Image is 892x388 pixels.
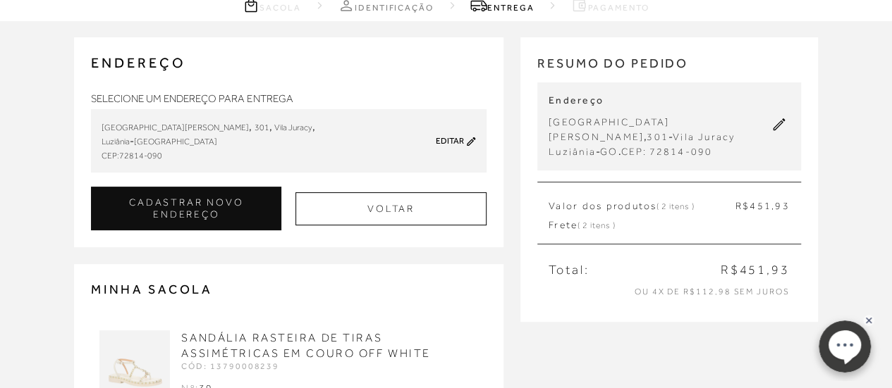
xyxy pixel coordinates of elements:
[436,136,464,146] a: Editar
[91,92,487,105] h3: Selecione um endereço para entrega
[549,218,616,232] span: Frete
[549,115,769,144] div: , -
[549,199,695,213] span: Valor dos produtos
[721,261,790,279] span: R$451,93
[102,137,130,146] span: Luziânia
[621,146,647,157] span: CEP:
[102,123,249,132] span: [GEOGRAPHIC_DATA][PERSON_NAME]
[549,261,589,279] span: Total:
[181,332,430,360] a: SANDÁLIA RASTEIRA DE TIRAS ASSIMÉTRICAS EM COURO OFF WHITE
[549,116,669,142] span: [GEOGRAPHIC_DATA][PERSON_NAME]
[537,54,801,83] h2: RESUMO DO PEDIDO
[119,151,162,161] span: 72814-090
[600,146,618,157] span: GO
[91,54,487,71] h2: ENDEREÇO
[549,144,769,159] div: - .
[635,287,790,296] span: ou 4x de R$112,98 sem juros
[102,151,162,161] span: CEP:
[549,94,769,108] p: Endereço
[91,187,281,230] button: CADASTRAR NOVO ENDEREÇO
[735,200,750,211] span: R$
[274,123,312,132] span: Vila Juracy
[647,131,668,142] span: 301
[771,200,790,211] span: ,93
[134,137,217,146] span: [GEOGRAPHIC_DATA]
[750,200,771,211] span: 451
[578,220,616,230] span: ( 2 itens )
[549,146,596,157] span: Luziânia
[254,123,269,132] span: 301
[656,201,695,211] span: ( 2 itens )
[102,120,420,162] div: , , , -
[91,281,487,298] h2: MINHA SACOLA
[295,192,487,225] button: Voltar
[649,146,712,157] span: 72814-090
[673,131,735,142] span: Vila Juracy
[181,361,279,371] span: CÓD: 13790008239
